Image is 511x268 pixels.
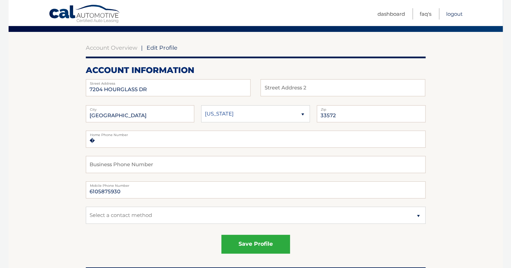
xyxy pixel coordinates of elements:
[86,181,426,187] label: Mobile Phone Number
[221,235,290,254] button: save profile
[317,105,426,111] label: Zip
[260,79,425,96] input: Street Address 2
[86,79,251,85] label: Street Address
[86,131,426,136] label: Home Phone Number
[86,156,426,173] input: Business Phone Number
[86,105,195,111] label: City
[141,44,143,51] span: |
[446,8,463,20] a: Logout
[86,131,426,148] input: Home Phone Number
[147,44,177,51] span: Edit Profile
[86,65,426,75] h2: account information
[86,79,251,96] input: Street Address 2
[86,181,426,198] input: Mobile Phone Number
[86,44,137,51] a: Account Overview
[317,105,426,122] input: Zip
[420,8,431,20] a: FAQ's
[49,4,121,24] a: Cal Automotive
[378,8,405,20] a: Dashboard
[86,105,195,122] input: City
